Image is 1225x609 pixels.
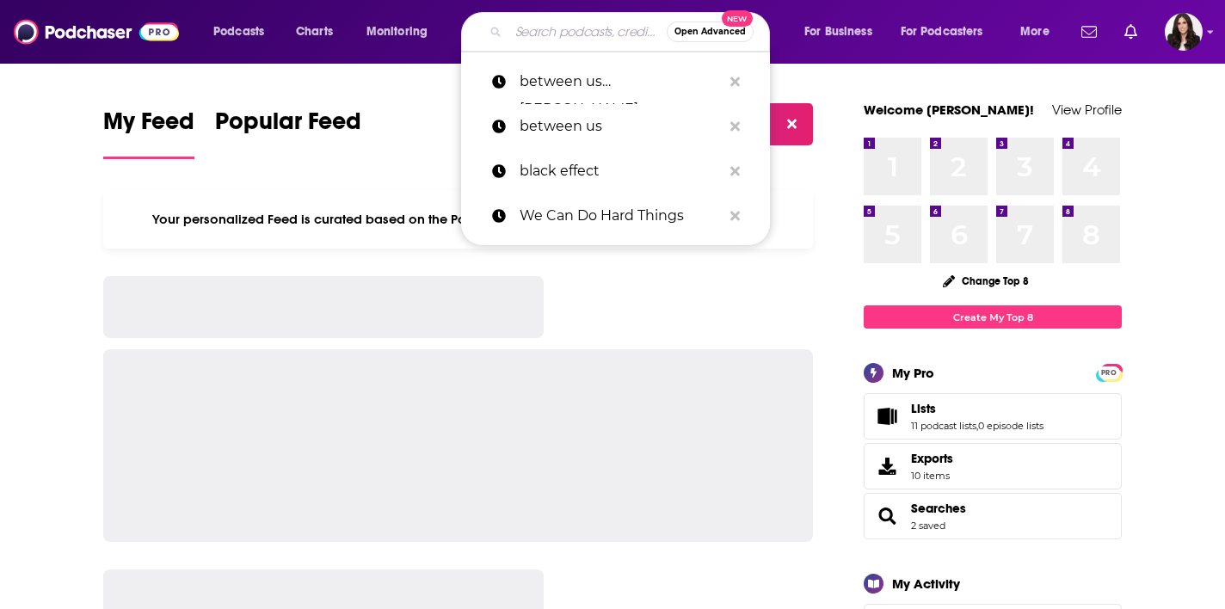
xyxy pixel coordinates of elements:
span: Lists [864,393,1122,440]
a: black effect [461,149,770,194]
a: 11 podcast lists [911,420,976,432]
span: Popular Feed [215,107,361,146]
span: Podcasts [213,20,264,44]
button: open menu [890,18,1008,46]
input: Search podcasts, credits, & more... [508,18,667,46]
a: We Can Do Hard Things [461,194,770,238]
button: Open AdvancedNew [667,22,754,42]
a: My Feed [103,107,194,159]
span: Lists [911,401,936,416]
span: Charts [296,20,333,44]
span: Exports [911,451,953,466]
div: Your personalized Feed is curated based on the Podcasts, Creators, Users, and Lists that you Follow. [103,190,813,249]
a: Popular Feed [215,107,361,159]
span: Searches [864,493,1122,539]
span: My Feed [103,107,194,146]
a: 0 episode lists [978,420,1043,432]
p: between us [520,104,722,149]
a: PRO [1099,366,1119,378]
span: Monitoring [366,20,428,44]
a: between us [461,104,770,149]
a: Welcome [PERSON_NAME]! [864,101,1034,118]
span: Exports [870,454,904,478]
div: Search podcasts, credits, & more... [477,12,786,52]
span: For Business [804,20,872,44]
p: between us dubrow [520,59,722,104]
span: 10 items [911,470,953,482]
img: User Profile [1165,13,1203,51]
a: Lists [870,404,904,428]
a: Show notifications dropdown [1074,17,1104,46]
span: Logged in as RebeccaShapiro [1165,13,1203,51]
button: open menu [354,18,450,46]
a: View Profile [1052,101,1122,118]
span: New [722,10,753,27]
button: Change Top 8 [933,270,1039,292]
span: Open Advanced [674,28,746,36]
span: , [976,420,978,432]
a: Show notifications dropdown [1117,17,1144,46]
a: between us [PERSON_NAME] [461,59,770,104]
img: Podchaser - Follow, Share and Rate Podcasts [14,15,179,48]
a: 2 saved [911,520,945,532]
a: Searches [911,501,966,516]
span: More [1020,20,1050,44]
div: My Activity [892,575,960,592]
span: For Podcasters [901,20,983,44]
a: Charts [285,18,343,46]
button: open menu [1008,18,1071,46]
div: My Pro [892,365,934,381]
button: Show profile menu [1165,13,1203,51]
p: black effect [520,149,722,194]
span: PRO [1099,366,1119,379]
a: Searches [870,504,904,528]
a: Create My Top 8 [864,305,1122,329]
a: Exports [864,443,1122,489]
a: Lists [911,401,1043,416]
button: open menu [792,18,894,46]
p: We Can Do Hard Things [520,194,722,238]
button: open menu [201,18,286,46]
